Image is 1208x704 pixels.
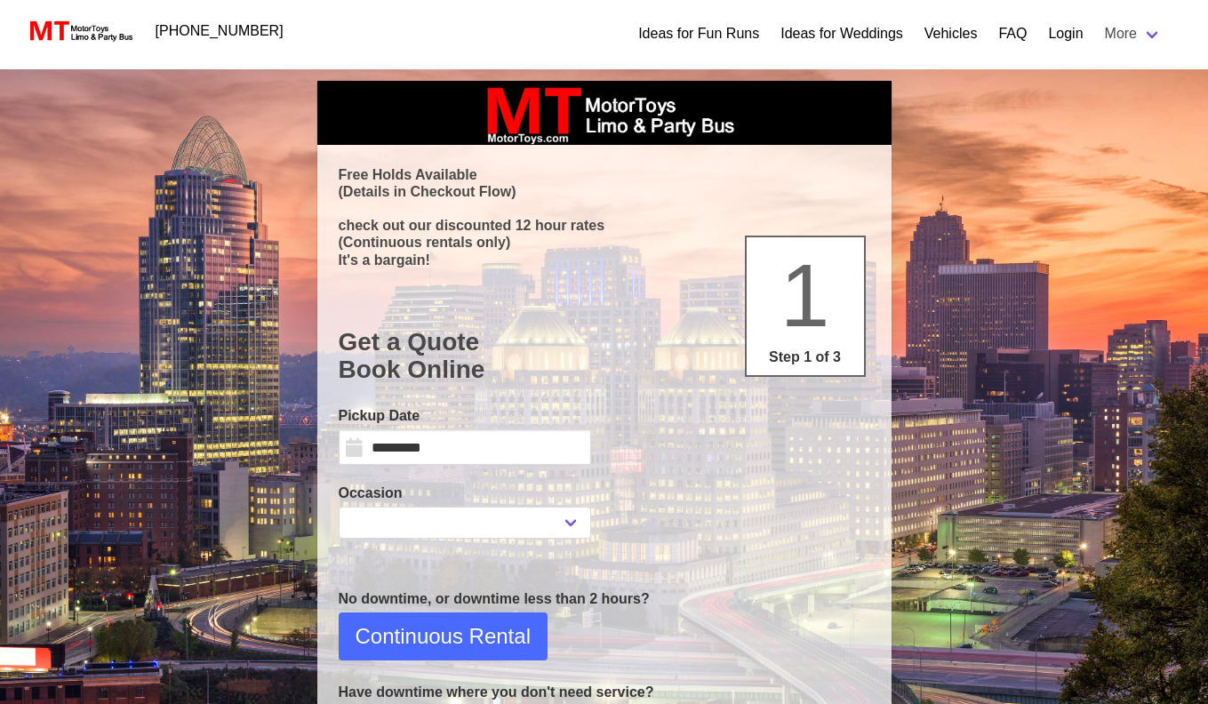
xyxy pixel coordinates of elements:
a: Login [1048,23,1083,44]
label: Pickup Date [339,405,591,427]
a: Ideas for Weddings [780,23,903,44]
span: Continuous Rental [356,620,531,652]
a: More [1094,16,1172,52]
a: Ideas for Fun Runs [638,23,759,44]
p: check out our discounted 12 hour rates [339,217,870,234]
a: FAQ [998,23,1027,44]
span: 1 [780,245,830,345]
img: box_logo_brand.jpeg [471,81,738,145]
p: It's a bargain! [339,252,870,268]
h1: Get a Quote Book Online [339,328,870,384]
p: No downtime, or downtime less than 2 hours? [339,588,870,610]
a: [PHONE_NUMBER] [145,13,294,49]
p: (Continuous rentals only) [339,234,870,251]
label: Occasion [339,483,591,504]
p: Have downtime where you don't need service? [339,682,870,703]
p: Free Holds Available [339,166,870,183]
p: Step 1 of 3 [754,347,857,368]
img: MotorToys Logo [25,19,134,44]
a: Vehicles [924,23,978,44]
button: Continuous Rental [339,612,548,660]
p: (Details in Checkout Flow) [339,183,870,200]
